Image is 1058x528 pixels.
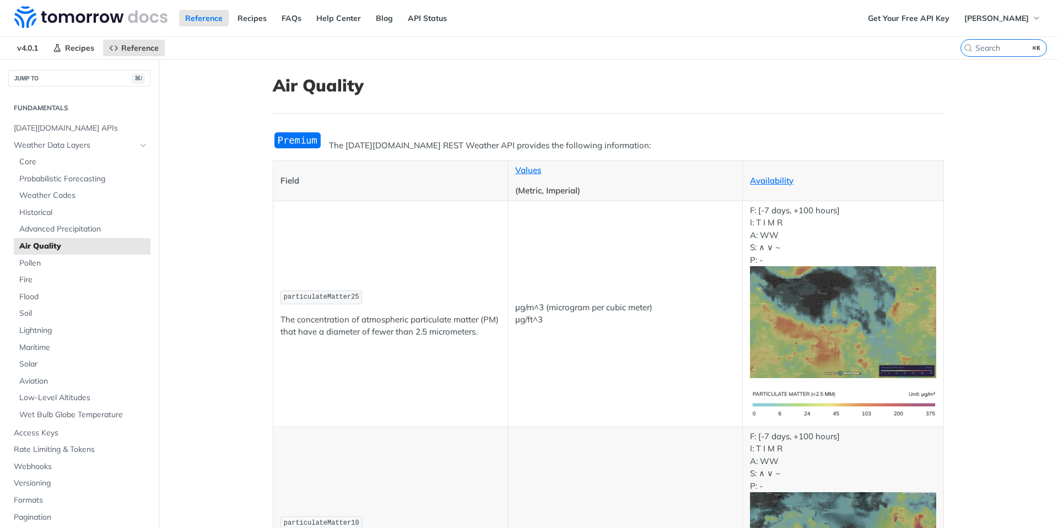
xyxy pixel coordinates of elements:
a: Get Your Free API Key [862,10,956,26]
a: [DATE][DOMAIN_NAME] APIs [8,120,150,137]
button: Hide subpages for Weather Data Layers [139,141,148,150]
a: Reference [103,40,165,56]
a: Rate Limiting & Tokens [8,441,150,458]
span: Aviation [19,376,148,387]
a: Help Center [310,10,367,26]
p: The [DATE][DOMAIN_NAME] REST Weather API provides the following information: [273,139,944,152]
button: JUMP TO⌘/ [8,70,150,87]
a: Pagination [8,509,150,526]
a: Aviation [14,373,150,390]
span: Lightning [19,325,148,336]
a: Probabilistic Forecasting [14,171,150,187]
a: Pollen [14,255,150,272]
button: [PERSON_NAME] [958,10,1047,26]
a: Flood [14,289,150,305]
svg: Search [964,44,973,52]
span: Soil [19,308,148,319]
p: μg/m^3 (microgram per cubic meter) μg/ft^3 [515,301,735,326]
span: Reference [121,43,159,53]
a: Soil [14,305,150,322]
span: Weather Data Layers [14,140,136,151]
a: FAQs [276,10,307,26]
p: F: [-7 days, +100 hours] I: T I M R A: WW S: ∧ ∨ ~ P: - [750,204,936,378]
span: Expand image [750,398,936,409]
span: Probabilistic Forecasting [19,174,148,185]
span: Flood [19,292,148,303]
span: particulateMatter25 [284,293,359,301]
span: Versioning [14,478,148,489]
a: Core [14,154,150,170]
a: Weather Data LayersHide subpages for Weather Data Layers [8,137,150,154]
span: ⌘/ [132,74,144,83]
a: Advanced Precipitation [14,221,150,238]
a: Versioning [8,475,150,492]
a: Weather Codes [14,187,150,204]
p: The concentration of atmospheric particulate matter (PM) that have a diameter of fewer than 2.5 m... [280,314,500,338]
span: [PERSON_NAME] [964,13,1029,23]
a: Values [515,165,541,175]
span: Pollen [19,258,148,269]
h2: Fundamentals [8,103,150,113]
span: Weather Codes [19,190,148,201]
span: Advanced Precipitation [19,224,148,235]
span: Pagination [14,512,148,523]
a: Recipes [47,40,100,56]
a: API Status [402,10,453,26]
a: Reference [179,10,229,26]
span: Formats [14,495,148,506]
span: Access Keys [14,428,148,439]
img: pm25 [750,386,936,423]
a: Solar [14,356,150,373]
a: Formats [8,492,150,509]
p: (Metric, Imperial) [515,185,735,197]
span: [DATE][DOMAIN_NAME] APIs [14,123,148,134]
a: Air Quality [14,238,150,255]
p: Field [280,175,500,187]
h1: Air Quality [273,76,944,95]
span: Solar [19,359,148,370]
kbd: ⌘K [1030,42,1044,53]
span: Fire [19,274,148,285]
img: Tomorrow.io Weather API Docs [14,6,168,28]
span: particulateMatter10 [284,519,359,527]
span: Webhooks [14,461,148,472]
span: Low-Level Altitudes [19,392,148,403]
span: Recipes [65,43,94,53]
a: Blog [370,10,399,26]
a: Low-Level Altitudes [14,390,150,406]
span: Air Quality [19,241,148,252]
span: Wet Bulb Globe Temperature [19,410,148,421]
a: Wet Bulb Globe Temperature [14,407,150,423]
a: Recipes [231,10,273,26]
a: Fire [14,272,150,288]
span: Maritime [19,342,148,353]
span: Core [19,157,148,168]
span: Rate Limiting & Tokens [14,444,148,455]
span: Expand image [750,316,936,327]
a: Access Keys [8,425,150,441]
a: Historical [14,204,150,221]
img: pm25 [750,266,936,378]
span: Historical [19,207,148,218]
a: Lightning [14,322,150,339]
span: v4.0.1 [11,40,44,56]
a: Availability [750,175,793,186]
a: Maritime [14,340,150,356]
a: Webhooks [8,459,150,475]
